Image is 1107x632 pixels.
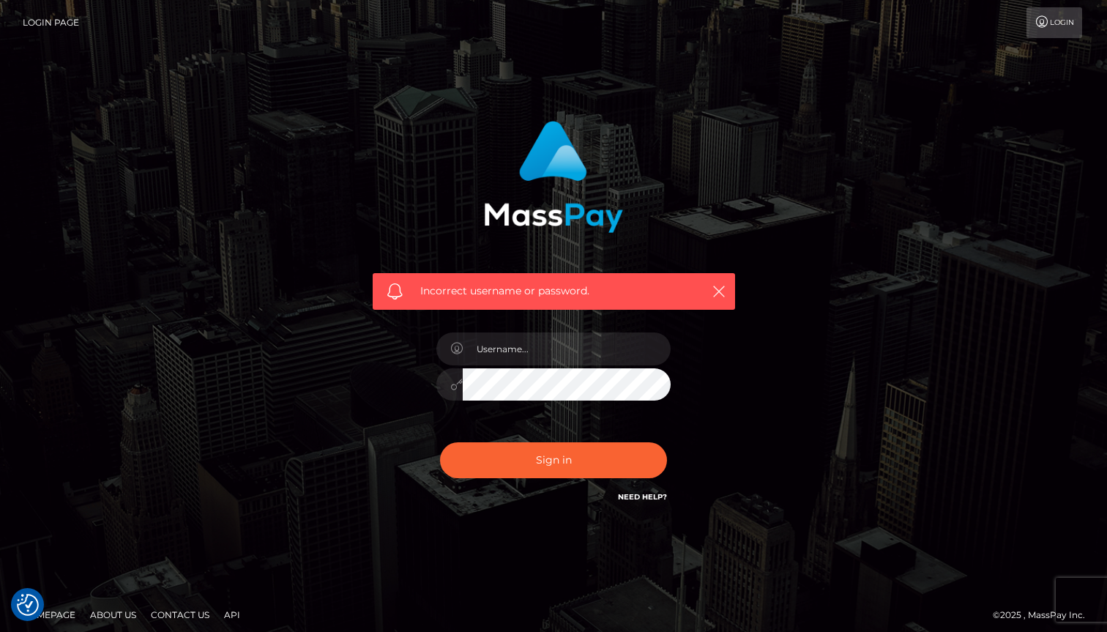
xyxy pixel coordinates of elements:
img: Revisit consent button [17,594,39,616]
img: MassPay Login [484,121,623,233]
a: Login [1026,7,1082,38]
a: Login Page [23,7,79,38]
a: About Us [84,603,142,626]
a: Homepage [16,603,81,626]
a: Contact Us [145,603,215,626]
button: Sign in [440,442,667,478]
button: Consent Preferences [17,594,39,616]
span: Incorrect username or password. [420,283,687,299]
input: Username... [463,332,671,365]
a: API [218,603,246,626]
a: Need Help? [618,492,667,502]
div: © 2025 , MassPay Inc. [993,607,1096,623]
